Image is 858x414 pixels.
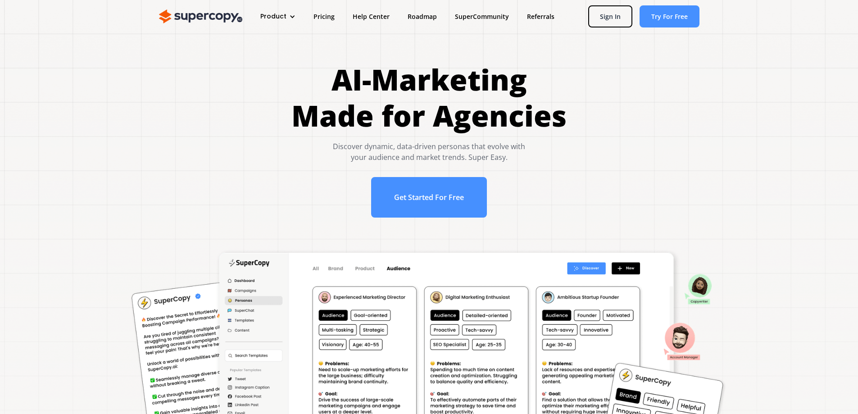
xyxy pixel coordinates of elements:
[304,8,344,25] a: Pricing
[518,8,563,25] a: Referrals
[371,177,487,218] a: Get Started For Free
[344,8,399,25] a: Help Center
[251,8,304,25] div: Product
[399,8,446,25] a: Roadmap
[291,62,567,134] h1: AI-Marketing Made for Agencies
[446,8,518,25] a: SuperCommunity
[588,5,632,27] a: Sign In
[260,12,286,21] div: Product
[291,141,567,163] div: Discover dynamic, data-driven personas that evolve with your audience and market trends. Super Easy.
[640,5,699,27] a: Try For Free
